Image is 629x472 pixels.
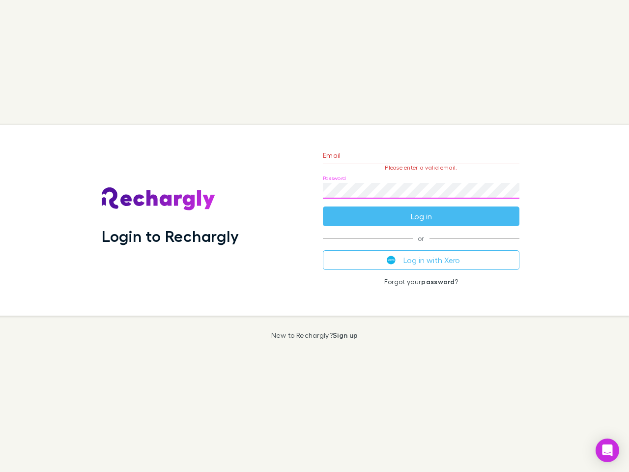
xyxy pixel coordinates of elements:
[387,256,396,265] img: Xero's logo
[333,331,358,339] a: Sign up
[323,164,519,171] p: Please enter a valid email.
[323,206,519,226] button: Log in
[323,250,519,270] button: Log in with Xero
[323,278,519,286] p: Forgot your ?
[421,277,455,286] a: password
[271,331,358,339] p: New to Rechargly?
[102,187,216,211] img: Rechargly's Logo
[102,227,239,245] h1: Login to Rechargly
[596,439,619,462] div: Open Intercom Messenger
[323,175,346,182] label: Password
